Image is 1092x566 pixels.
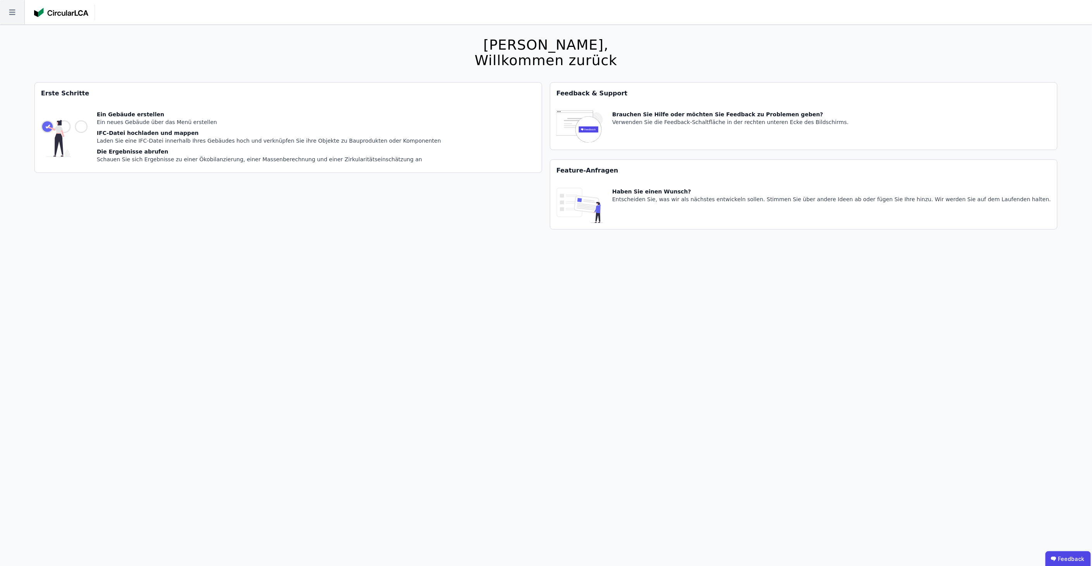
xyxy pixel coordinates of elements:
img: getting_started_tile-DrF_GRSv.svg [41,110,88,166]
div: IFC-Datei hochladen und mappen [97,129,441,137]
div: Entscheiden Sie, was wir als nächstes entwickeln sollen. Stimmen Sie über andere Ideen ab oder fü... [612,195,1051,203]
img: feedback-icon-HCTs5lye.svg [556,110,603,143]
div: Brauchen Sie Hilfe oder möchten Sie Feedback zu Problemen geben? [612,110,849,118]
div: Erste Schritte [35,83,542,104]
div: Feature-Anfragen [550,160,1057,181]
div: Schauen Sie sich Ergebnisse zu einer Ökobilanzierung, einer Massenberechnung und einer Zirkularit... [97,155,441,163]
div: Ein Gebäude erstellen [97,110,441,118]
div: Willkommen zurück [475,53,617,68]
div: Feedback & Support [550,83,1057,104]
div: [PERSON_NAME], [475,37,617,53]
div: Haben Sie einen Wunsch? [612,188,1051,195]
div: Verwenden Sie die Feedback-Schaltfläche in der rechten unteren Ecke des Bildschirms. [612,118,849,126]
div: Ein neues Gebäude über das Menü erstellen [97,118,441,126]
div: Die Ergebnisse abrufen [97,148,441,155]
img: feature_request_tile-UiXE1qGU.svg [556,188,603,223]
img: Concular [34,8,88,17]
div: Laden Sie eine IFC-Datei innerhalb Ihres Gebäudes hoch und verknüpfen Sie ihre Objekte zu Bauprod... [97,137,441,145]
